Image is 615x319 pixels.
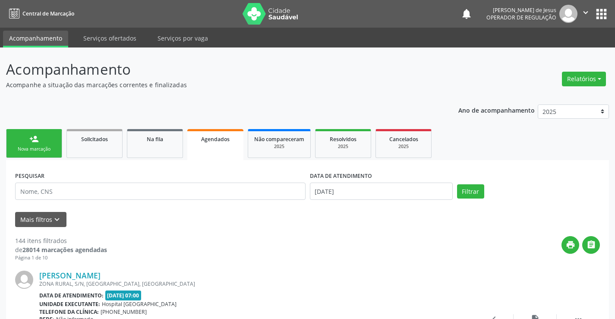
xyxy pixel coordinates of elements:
a: Central de Marcação [6,6,74,21]
button: Filtrar [457,184,484,199]
b: Unidade executante: [39,300,100,308]
span: Não compareceram [254,136,304,143]
div: 144 itens filtrados [15,236,107,245]
span: Central de Marcação [22,10,74,17]
p: Ano de acompanhamento [458,104,535,115]
a: [PERSON_NAME] [39,271,101,280]
span: Operador de regulação [486,14,556,21]
input: Nome, CNS [15,183,306,200]
span: [PHONE_NUMBER] [101,308,147,316]
input: Selecione um intervalo [310,183,453,200]
span: Resolvidos [330,136,356,143]
label: PESQUISAR [15,169,44,183]
span: Hospital [GEOGRAPHIC_DATA] [102,300,177,308]
button:  [577,5,594,23]
span: Na fila [147,136,163,143]
a: Serviços por vaga [151,31,214,46]
label: DATA DE ATENDIMENTO [310,169,372,183]
button: apps [594,6,609,22]
div: person_add [29,134,39,144]
p: Acompanhe a situação das marcações correntes e finalizadas [6,80,428,89]
button: Mais filtroskeyboard_arrow_down [15,212,66,227]
span: Solicitados [81,136,108,143]
a: Serviços ofertados [77,31,142,46]
button:  [582,236,600,254]
img: img [559,5,577,23]
button: print [561,236,579,254]
div: 2025 [322,143,365,150]
i: print [566,240,575,250]
button: Relatórios [562,72,606,86]
div: 2025 [382,143,425,150]
div: Nova marcação [13,146,56,152]
p: Acompanhamento [6,59,428,80]
span: [DATE] 07:00 [105,291,142,300]
div: 2025 [254,143,304,150]
i: keyboard_arrow_down [52,215,62,224]
strong: 28014 marcações agendadas [22,246,107,254]
img: img [15,271,33,289]
button: notifications [460,8,473,20]
i:  [581,8,590,17]
div: de [15,245,107,254]
div: Página 1 de 10 [15,254,107,262]
span: Cancelados [389,136,418,143]
div: [PERSON_NAME] de Jesus [486,6,556,14]
span: Agendados [201,136,230,143]
div: ZONA RURAL, S/N, [GEOGRAPHIC_DATA], [GEOGRAPHIC_DATA] [39,280,470,287]
i:  [587,240,596,250]
b: Data de atendimento: [39,292,104,299]
a: Acompanhamento [3,31,68,47]
b: Telefone da clínica: [39,308,99,316]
